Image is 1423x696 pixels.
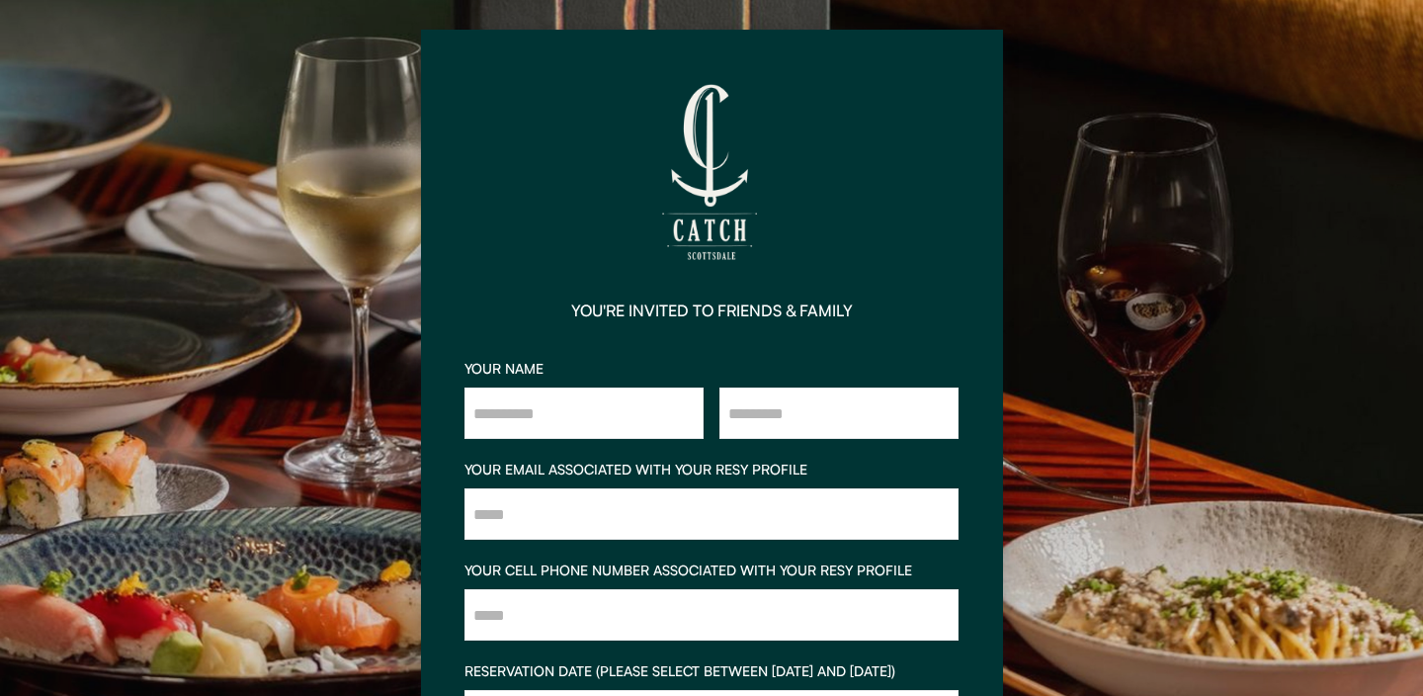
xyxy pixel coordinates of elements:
div: YOUR NAME [464,362,959,376]
img: CATCH%20SCOTTSDALE_Logo%20Only.png [613,73,810,271]
div: YOUR CELL PHONE NUMBER ASSOCIATED WITH YOUR RESY PROFILE [464,564,959,577]
div: YOUR EMAIL ASSOCIATED WITH YOUR RESY PROFILE [464,463,959,477]
div: RESERVATION DATE (PLEASE SELECT BETWEEN [DATE] AND [DATE]) [464,664,959,678]
div: YOU'RE INVITED TO FRIENDS & FAMILY [571,303,853,318]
